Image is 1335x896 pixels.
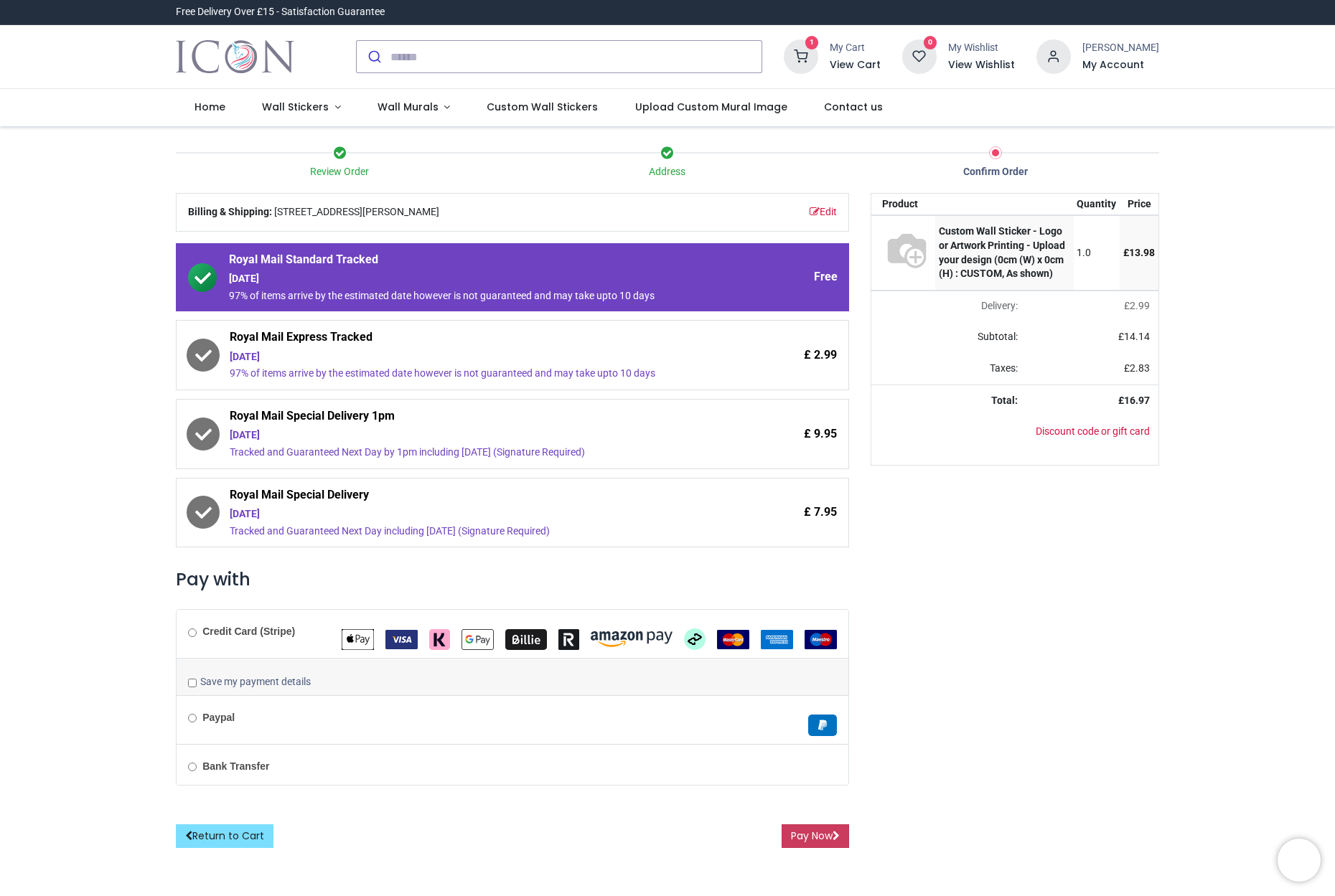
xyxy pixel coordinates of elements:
div: Address [504,165,832,179]
td: Subtotal: [871,321,1026,353]
span: Maestro [805,633,837,644]
img: Maestro [805,630,837,649]
a: Discount code or gift card [1036,425,1150,437]
span: £ 7.95 [804,504,837,520]
img: Icon Wall Stickers [176,37,294,77]
div: My Wishlist [948,41,1015,55]
b: Credit Card (Stripe) [202,626,295,637]
span: £ 2.99 [804,347,837,363]
h3: Pay with [176,567,849,592]
strong: Custom Wall Sticker - Logo or Artwork Printing - Upload your design (0cm (W) x 0cm (H) : CUSTOM, ... [939,225,1065,279]
span: American Express [761,633,793,644]
img: Amazon Pay [591,631,673,647]
div: 97% of items arrive by the estimated date however is not guaranteed and may take upto 10 days [230,367,716,381]
a: Wall Stickers [243,89,359,126]
a: My Account [1082,58,1159,72]
div: 1.0 [1077,246,1116,260]
img: American Express [761,630,793,649]
div: Free Delivery Over £15 - Satisfaction Guarantee [176,5,385,19]
img: Paypal [808,715,837,736]
img: Billie [505,629,547,650]
td: Delivery will be updated after choosing a new delivery method [871,291,1026,322]
div: Review Order [176,165,504,179]
iframe: Brevo live chat [1278,839,1321,882]
span: Amazon Pay [591,633,673,644]
img: VISA [385,630,418,649]
sup: 1 [805,36,819,49]
span: MasterCard [717,633,749,644]
span: Royal Mail Standard Tracked [229,252,716,272]
span: Klarna [429,633,450,644]
a: Edit [810,205,837,220]
span: Billie [505,633,547,644]
span: Free [814,269,838,285]
span: Contact us [824,100,883,114]
strong: £ [1118,395,1150,406]
a: 0 [902,50,937,62]
div: Tracked and Guaranteed Next Day by 1pm including [DATE] (Signature Required) [230,445,716,460]
span: VISA [385,633,418,644]
span: £ [1123,247,1155,258]
b: Billing & Shipping: [188,206,272,217]
th: Quantity [1074,194,1120,215]
img: Revolut Pay [558,629,579,650]
span: Wall Stickers [262,100,329,114]
span: [STREET_ADDRESS][PERSON_NAME] [274,205,439,220]
a: 1 [784,50,818,62]
div: [PERSON_NAME] [1082,41,1159,55]
a: View Cart [830,58,881,72]
div: [DATE] [230,428,716,443]
img: Klarna [429,629,450,650]
span: 14.14 [1124,331,1150,342]
span: 2.99 [1130,300,1150,311]
label: Save my payment details [188,675,311,689]
iframe: Customer reviews powered by Trustpilot [858,5,1159,19]
a: Return to Cart [176,824,273,849]
span: £ [1118,331,1150,342]
div: Tracked and Guaranteed Next Day including [DATE] (Signature Required) [230,524,716,539]
span: Revolut Pay [558,633,579,644]
img: Google Pay [462,629,494,650]
b: Paypal [202,712,235,723]
input: Paypal [188,714,197,722]
span: Home [195,100,225,114]
span: Royal Mail Special Delivery [230,487,716,507]
span: Wall Murals [378,100,439,114]
strong: Total: [991,395,1018,406]
div: [DATE] [229,272,716,286]
div: Confirm Order [831,165,1159,179]
img: S65727 - [WS-61914-CUSTOM-F-DIGITAL] Custom Wall Sticker - Logo or Artwork Printing - Upload your... [882,225,932,275]
sup: 0 [924,36,937,49]
span: Custom Wall Stickers [487,100,598,114]
input: Credit Card (Stripe) [188,628,197,637]
div: [DATE] [230,350,716,364]
th: Price [1120,194,1158,215]
div: [DATE] [230,507,716,522]
input: Bank Transfer [188,763,197,771]
a: View Wishlist [948,58,1015,72]
span: Royal Mail Express Tracked [230,329,716,349]
span: 13.98 [1129,247,1155,258]
img: MasterCard [717,630,749,649]
div: My Cart [830,41,881,55]
span: £ 9.95 [804,426,837,442]
b: Bank Transfer [202,760,269,772]
input: Save my payment details [188,679,197,687]
span: 2.83 [1130,362,1150,374]
div: 97% of items arrive by the estimated date however is not guaranteed and may take upto 10 days [229,289,716,303]
span: Apple Pay [342,633,374,644]
button: Pay Now [782,824,849,849]
span: Royal Mail Special Delivery 1pm [230,408,716,428]
span: Paypal [808,719,837,730]
a: Logo of Icon Wall Stickers [176,37,294,77]
button: Submit [357,41,390,72]
span: Afterpay Clearpay [684,633,706,644]
td: Taxes: [871,353,1026,385]
span: £ [1124,300,1150,311]
span: Google Pay [462,633,494,644]
span: Upload Custom Mural Image [635,100,787,114]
